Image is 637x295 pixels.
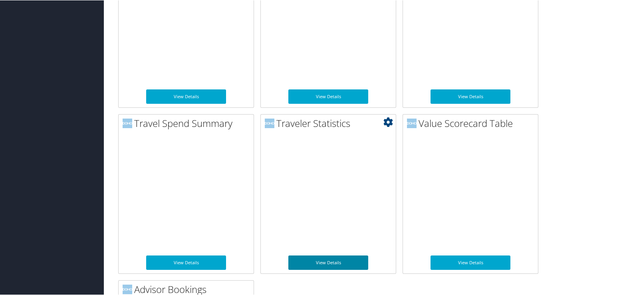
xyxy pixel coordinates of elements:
h2: Traveler Statistics [265,116,396,130]
h2: Travel Spend Summary [123,116,254,130]
a: View Details [146,89,226,103]
img: domo-logo.png [123,118,132,128]
h2: Value Scorecard Table [407,116,538,130]
img: domo-logo.png [265,118,274,128]
a: View Details [288,89,368,103]
a: View Details [288,255,368,269]
img: domo-logo.png [123,284,132,294]
a: View Details [431,255,510,269]
img: domo-logo.png [407,118,417,128]
a: View Details [431,89,510,103]
a: View Details [146,255,226,269]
